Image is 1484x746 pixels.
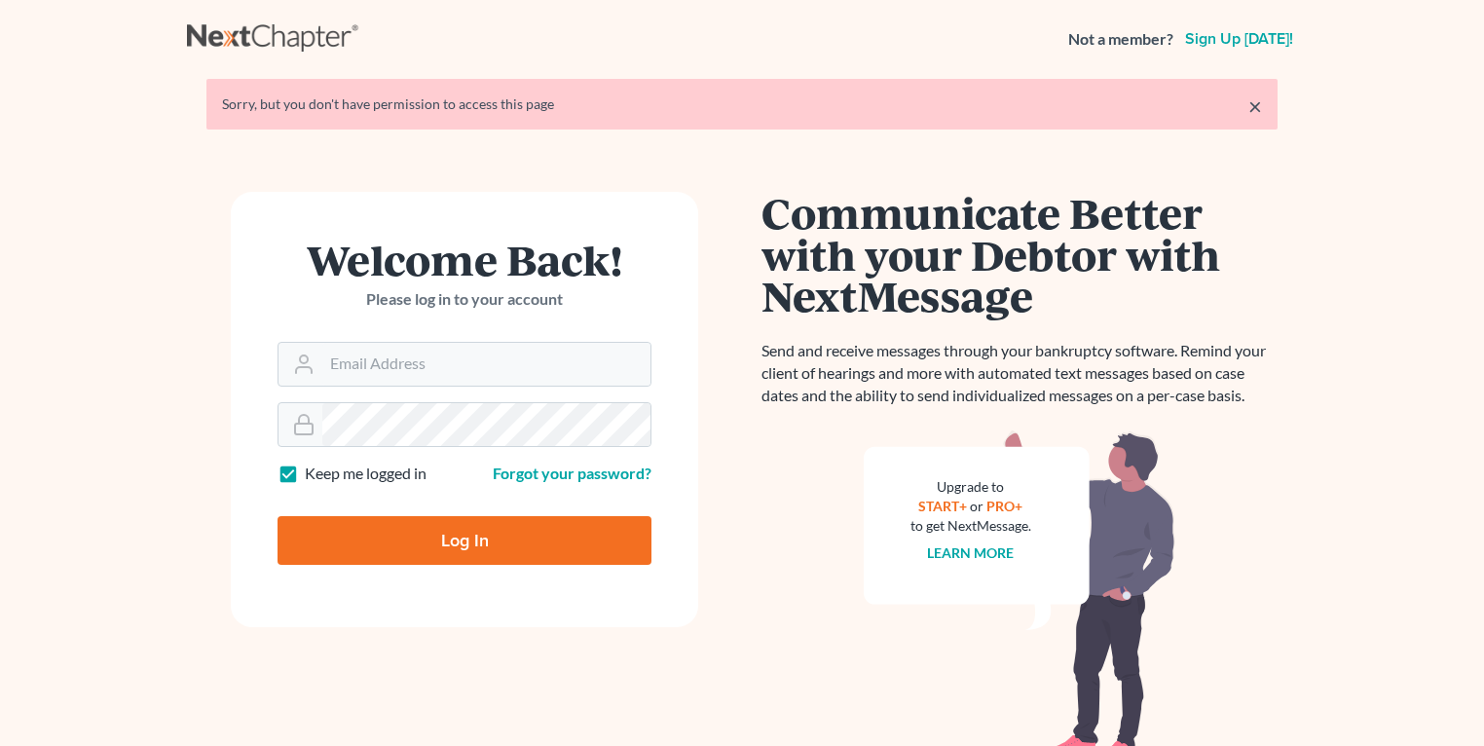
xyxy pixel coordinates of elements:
[278,288,651,311] p: Please log in to your account
[1248,94,1262,118] a: ×
[322,343,650,386] input: Email Address
[971,498,984,514] span: or
[910,477,1031,497] div: Upgrade to
[761,340,1278,407] p: Send and receive messages through your bankruptcy software. Remind your client of hearings and mo...
[222,94,1262,114] div: Sorry, but you don't have permission to access this page
[278,239,651,280] h1: Welcome Back!
[305,463,427,485] label: Keep me logged in
[1181,31,1297,47] a: Sign up [DATE]!
[987,498,1023,514] a: PRO+
[278,516,651,565] input: Log In
[761,192,1278,317] h1: Communicate Better with your Debtor with NextMessage
[928,544,1015,561] a: Learn more
[1068,28,1173,51] strong: Not a member?
[910,516,1031,536] div: to get NextMessage.
[919,498,968,514] a: START+
[493,464,651,482] a: Forgot your password?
